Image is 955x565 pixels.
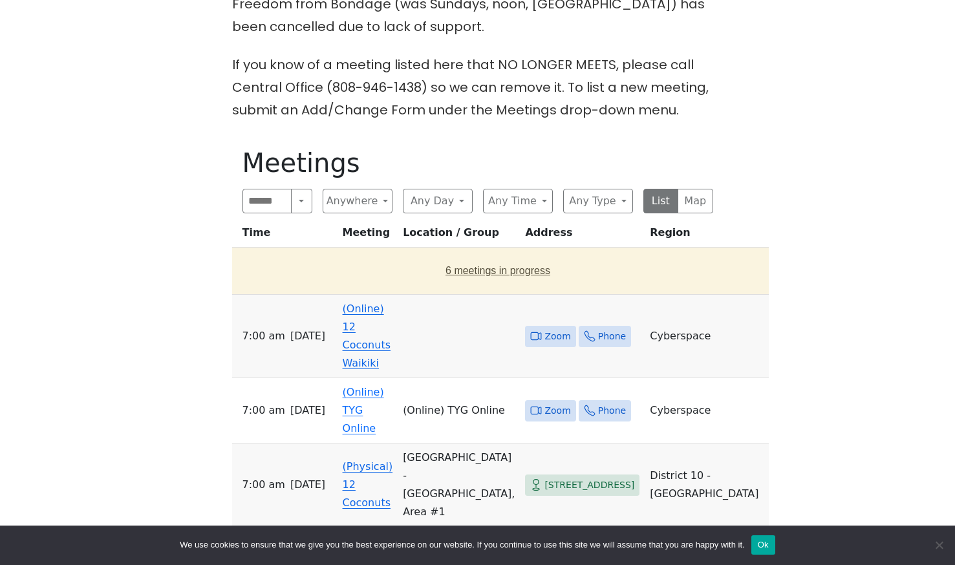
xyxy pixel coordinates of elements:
[398,224,520,248] th: Location / Group
[242,189,292,213] input: Search
[678,189,713,213] button: Map
[483,189,553,213] button: Any Time
[645,378,769,443] td: Cyberspace
[932,538,945,551] span: No
[242,401,285,420] span: 7:00 AM
[232,224,338,248] th: Time
[398,378,520,443] td: (Online) TYG Online
[563,189,633,213] button: Any Type
[343,460,393,509] a: (Physical) 12 Coconuts
[645,224,769,248] th: Region
[290,401,325,420] span: [DATE]
[598,328,626,345] span: Phone
[242,476,285,494] span: 7:00 AM
[232,54,724,122] p: If you know of a meeting listed here that NO LONGER MEETS, please call Central Office (808-946-14...
[338,224,398,248] th: Meeting
[751,535,775,555] button: Ok
[323,189,392,213] button: Anywhere
[291,189,312,213] button: Search
[242,327,285,345] span: 7:00 AM
[180,538,744,551] span: We use cookies to ensure that we give you the best experience on our website. If you continue to ...
[520,224,645,248] th: Address
[398,443,520,527] td: [GEOGRAPHIC_DATA] - [GEOGRAPHIC_DATA], Area #1
[544,403,570,419] span: Zoom
[290,476,325,494] span: [DATE]
[645,295,769,378] td: Cyberspace
[242,147,713,178] h1: Meetings
[343,303,391,369] a: (Online) 12 Coconuts Waikiki
[544,477,634,493] span: [STREET_ADDRESS]
[643,189,679,213] button: List
[237,253,759,289] button: 6 meetings in progress
[343,386,384,434] a: (Online) TYG Online
[290,327,325,345] span: [DATE]
[544,328,570,345] span: Zoom
[403,189,473,213] button: Any Day
[598,403,626,419] span: Phone
[645,443,769,527] td: District 10 - [GEOGRAPHIC_DATA]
